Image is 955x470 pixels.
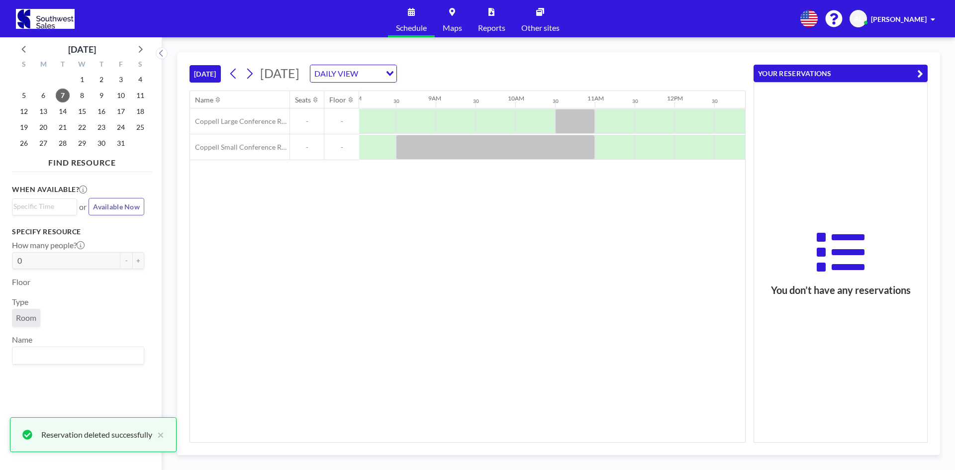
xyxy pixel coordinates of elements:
div: Search for option [12,347,144,364]
div: 30 [553,98,559,104]
div: [DATE] [68,42,96,56]
label: Floor [12,277,30,287]
span: Sunday, October 26, 2025 [17,136,31,150]
span: Friday, October 10, 2025 [114,89,128,102]
div: 11AM [587,94,604,102]
span: Sunday, October 19, 2025 [17,120,31,134]
div: Seats [295,95,311,104]
span: DAILY VIEW [312,67,360,80]
div: 9AM [428,94,441,102]
input: Search for option [13,349,138,362]
span: [DATE] [260,66,299,81]
input: Search for option [361,67,380,80]
span: Tuesday, October 21, 2025 [56,120,70,134]
h4: FIND RESOURCE [12,154,152,168]
span: Saturday, October 11, 2025 [133,89,147,102]
div: Search for option [12,199,77,214]
span: Tuesday, October 14, 2025 [56,104,70,118]
span: Friday, October 31, 2025 [114,136,128,150]
h3: Specify resource [12,227,144,236]
span: Friday, October 24, 2025 [114,120,128,134]
span: Wednesday, October 15, 2025 [75,104,89,118]
span: Available Now [93,202,140,211]
div: T [92,59,111,72]
span: Wednesday, October 29, 2025 [75,136,89,150]
span: Other sites [521,24,560,32]
span: Friday, October 17, 2025 [114,104,128,118]
span: Reports [478,24,505,32]
div: Search for option [310,65,396,82]
span: Thursday, October 9, 2025 [95,89,108,102]
div: T [53,59,73,72]
label: How many people? [12,240,85,250]
span: Thursday, October 2, 2025 [95,73,108,87]
button: [DATE] [190,65,221,83]
div: 10AM [508,94,524,102]
div: 12PM [667,94,683,102]
span: Sunday, October 5, 2025 [17,89,31,102]
div: S [14,59,34,72]
span: Monday, October 27, 2025 [36,136,50,150]
span: - [324,143,359,152]
span: Monday, October 6, 2025 [36,89,50,102]
span: Monday, October 13, 2025 [36,104,50,118]
span: Saturday, October 25, 2025 [133,120,147,134]
button: Available Now [89,198,144,215]
div: M [34,59,53,72]
div: S [130,59,150,72]
div: Floor [329,95,346,104]
img: organization-logo [16,9,75,29]
button: + [132,252,144,269]
div: Reservation deleted successfully [41,429,152,441]
span: Sunday, October 12, 2025 [17,104,31,118]
div: 30 [632,98,638,104]
span: Saturday, October 18, 2025 [133,104,147,118]
span: Wednesday, October 22, 2025 [75,120,89,134]
span: or [79,202,87,212]
span: Maps [443,24,462,32]
button: YOUR RESERVATIONS [754,65,928,82]
span: [PERSON_NAME] [871,15,927,23]
span: Monday, October 20, 2025 [36,120,50,134]
div: 30 [473,98,479,104]
div: Name [195,95,213,104]
input: Search for option [13,201,71,212]
span: Wednesday, October 1, 2025 [75,73,89,87]
span: Coppell Large Conference Room [190,117,289,126]
span: Thursday, October 30, 2025 [95,136,108,150]
span: - [324,117,359,126]
label: Name [12,335,32,345]
span: Room [16,313,36,322]
span: Schedule [396,24,427,32]
h3: You don’t have any reservations [754,284,927,296]
span: Saturday, October 4, 2025 [133,73,147,87]
span: Coppell Small Conference Room [190,143,289,152]
label: Type [12,297,28,307]
div: F [111,59,130,72]
span: AL [854,14,862,23]
div: 30 [393,98,399,104]
button: close [152,429,164,441]
span: - [290,143,324,152]
div: W [73,59,92,72]
span: Tuesday, October 7, 2025 [56,89,70,102]
button: - [120,252,132,269]
span: Thursday, October 16, 2025 [95,104,108,118]
span: Friday, October 3, 2025 [114,73,128,87]
span: - [290,117,324,126]
div: 30 [712,98,718,104]
span: Thursday, October 23, 2025 [95,120,108,134]
span: Tuesday, October 28, 2025 [56,136,70,150]
span: Wednesday, October 8, 2025 [75,89,89,102]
